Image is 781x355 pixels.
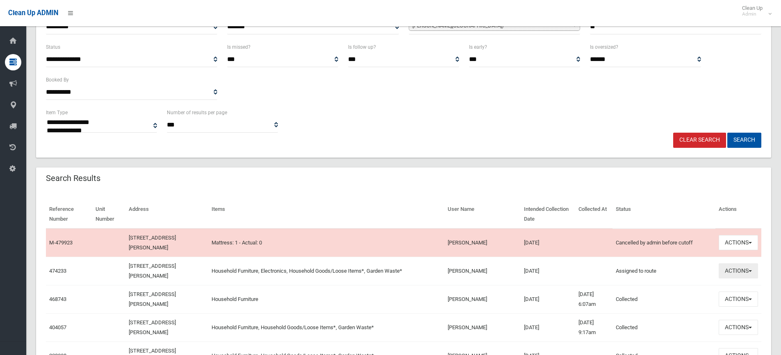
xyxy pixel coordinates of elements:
td: [PERSON_NAME] [444,228,521,257]
td: Household Furniture, Household Goods/Loose Items*, Garden Waste* [208,313,444,341]
th: Address [125,200,209,228]
label: Item Type [46,108,68,117]
button: Search [727,133,761,148]
a: [STREET_ADDRESS][PERSON_NAME] [129,291,176,307]
td: Household Furniture, Electronics, Household Goods/Loose Items*, Garden Waste* [208,257,444,285]
th: Status [613,200,715,228]
td: Assigned to route [613,257,715,285]
a: Clear Search [673,133,726,148]
span: Clean Up ADMIN [8,9,58,17]
th: Unit Number [92,200,125,228]
td: [PERSON_NAME] [444,285,521,313]
td: [DATE] [521,228,575,257]
button: Actions [719,320,758,335]
a: 404057 [49,324,66,330]
td: [PERSON_NAME] [444,257,521,285]
th: Intended Collection Date [521,200,575,228]
td: [DATE] [521,257,575,285]
td: [DATE] 6:07am [575,285,613,313]
td: [DATE] 9:17am [575,313,613,341]
a: [STREET_ADDRESS][PERSON_NAME] [129,235,176,251]
td: Mattress: 1 - Actual: 0 [208,228,444,257]
button: Actions [719,263,758,278]
a: 468743 [49,296,66,302]
td: [DATE] [521,285,575,313]
label: Is follow up? [348,43,376,52]
td: Collected [613,285,715,313]
td: Household Furniture [208,285,444,313]
td: Cancelled by admin before cutoff [613,228,715,257]
td: [DATE] [521,313,575,341]
span: Clean Up [738,5,771,17]
th: Items [208,200,444,228]
a: [STREET_ADDRESS][PERSON_NAME] [129,263,176,279]
a: M-479923 [49,240,73,246]
label: Is oversized? [590,43,618,52]
th: Reference Number [46,200,92,228]
label: Is early? [469,43,487,52]
label: Number of results per page [167,108,227,117]
small: Admin [742,11,763,17]
label: Is missed? [227,43,250,52]
th: User Name [444,200,521,228]
header: Search Results [36,170,110,186]
button: Actions [719,235,758,250]
a: 474233 [49,268,66,274]
a: [STREET_ADDRESS][PERSON_NAME] [129,319,176,335]
label: Status [46,43,60,52]
label: Booked By [46,75,69,84]
button: Actions [719,292,758,307]
td: Collected [613,313,715,341]
th: Collected At [575,200,613,228]
th: Actions [715,200,761,228]
td: [PERSON_NAME] [444,313,521,341]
